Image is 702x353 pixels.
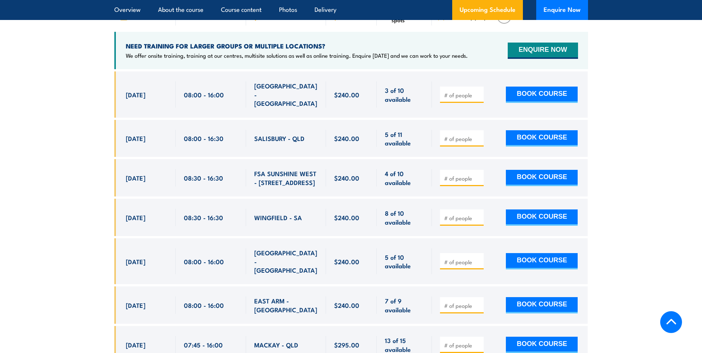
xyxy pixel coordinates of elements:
[254,248,318,274] span: [GEOGRAPHIC_DATA] - [GEOGRAPHIC_DATA]
[392,10,427,23] span: Available spots
[444,342,481,349] input: # of people
[126,213,145,222] span: [DATE]
[184,213,223,222] span: 08:30 - 16:30
[126,340,145,349] span: [DATE]
[126,301,145,309] span: [DATE]
[254,81,318,107] span: [GEOGRAPHIC_DATA] - [GEOGRAPHIC_DATA]
[508,43,578,59] button: ENQUIRE NOW
[334,213,359,222] span: $240.00
[506,209,578,226] button: BOOK COURSE
[254,296,318,314] span: EAST ARM - [GEOGRAPHIC_DATA]
[126,42,468,50] h4: NEED TRAINING FOR LARGER GROUPS OR MULTIPLE LOCATIONS?
[184,340,223,349] span: 07:45 - 16:00
[254,340,298,349] span: MACKAY - QLD
[184,257,224,266] span: 08:00 - 16:00
[444,258,481,266] input: # of people
[126,257,145,266] span: [DATE]
[506,337,578,353] button: BOOK COURSE
[506,130,578,147] button: BOOK COURSE
[254,169,318,186] span: FSA SUNSHINE WEST - [STREET_ADDRESS]
[506,170,578,186] button: BOOK COURSE
[184,134,224,142] span: 08:00 - 16:30
[444,135,481,142] input: # of people
[254,213,302,222] span: WINGFIELD - SA
[184,90,224,99] span: 08:00 - 16:00
[126,174,145,182] span: [DATE]
[385,209,424,226] span: 8 of 10 available
[444,214,481,222] input: # of people
[126,52,468,59] p: We offer onsite training, training at our centres, multisite solutions as well as online training...
[334,134,359,142] span: $240.00
[385,253,424,270] span: 5 of 10 available
[506,253,578,269] button: BOOK COURSE
[334,90,359,99] span: $240.00
[254,134,305,142] span: SALISBURY - QLD
[126,90,145,99] span: [DATE]
[334,301,359,309] span: $240.00
[334,340,359,349] span: $295.00
[385,86,424,103] span: 3 of 10 available
[385,296,424,314] span: 7 of 9 available
[385,169,424,186] span: 4 of 10 available
[184,301,224,309] span: 08:00 - 16:00
[334,257,359,266] span: $240.00
[184,174,223,182] span: 08:30 - 16:30
[126,134,145,142] span: [DATE]
[506,297,578,313] button: BOOK COURSE
[444,175,481,182] input: # of people
[444,91,481,99] input: # of people
[444,302,481,309] input: # of people
[385,130,424,147] span: 5 of 11 available
[334,174,359,182] span: $240.00
[506,87,578,103] button: BOOK COURSE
